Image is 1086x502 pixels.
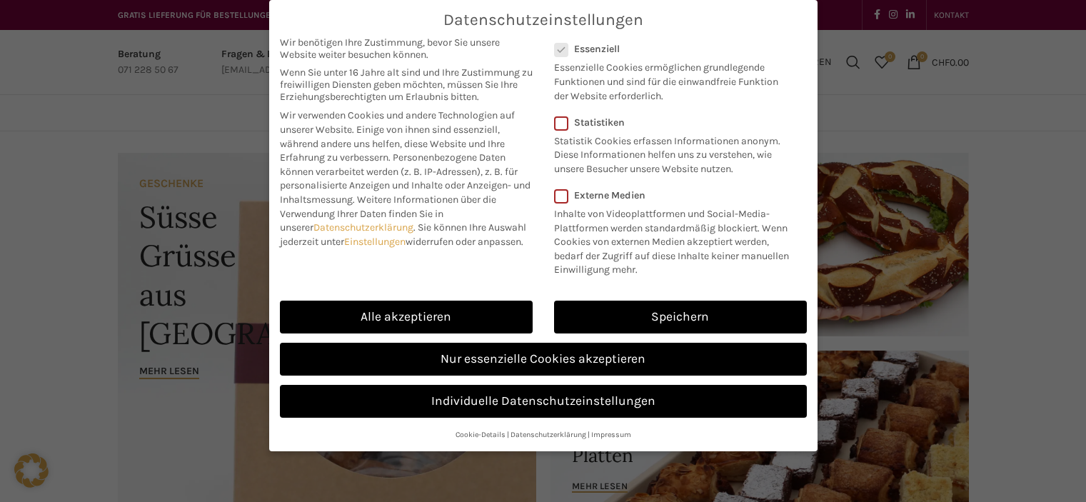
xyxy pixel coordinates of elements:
[280,36,533,61] span: Wir benötigen Ihre Zustimmung, bevor Sie unsere Website weiter besuchen können.
[554,55,788,103] p: Essenzielle Cookies ermöglichen grundlegende Funktionen und sind für die einwandfreie Funktion de...
[280,66,533,103] span: Wenn Sie unter 16 Jahre alt sind und Ihre Zustimmung zu freiwilligen Diensten geben möchten, müss...
[554,116,788,129] label: Statistiken
[554,301,807,333] a: Speichern
[554,43,788,55] label: Essenziell
[511,430,586,439] a: Datenschutzerklärung
[280,343,807,376] a: Nur essenzielle Cookies akzeptieren
[456,430,506,439] a: Cookie-Details
[280,194,496,234] span: Weitere Informationen über die Verwendung Ihrer Daten finden Sie in unserer .
[280,385,807,418] a: Individuelle Datenschutzeinstellungen
[280,301,533,333] a: Alle akzeptieren
[313,221,413,234] a: Datenschutzerklärung
[280,109,515,164] span: Wir verwenden Cookies und andere Technologien auf unserer Website. Einige von ihnen sind essenzie...
[443,11,643,29] span: Datenschutzeinstellungen
[554,189,798,201] label: Externe Medien
[280,151,531,206] span: Personenbezogene Daten können verarbeitet werden (z. B. IP-Adressen), z. B. für personalisierte A...
[554,201,798,277] p: Inhalte von Videoplattformen und Social-Media-Plattformen werden standardmäßig blockiert. Wenn Co...
[280,221,526,248] span: Sie können Ihre Auswahl jederzeit unter widerrufen oder anpassen.
[591,430,631,439] a: Impressum
[554,129,788,176] p: Statistik Cookies erfassen Informationen anonym. Diese Informationen helfen uns zu verstehen, wie...
[344,236,406,248] a: Einstellungen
